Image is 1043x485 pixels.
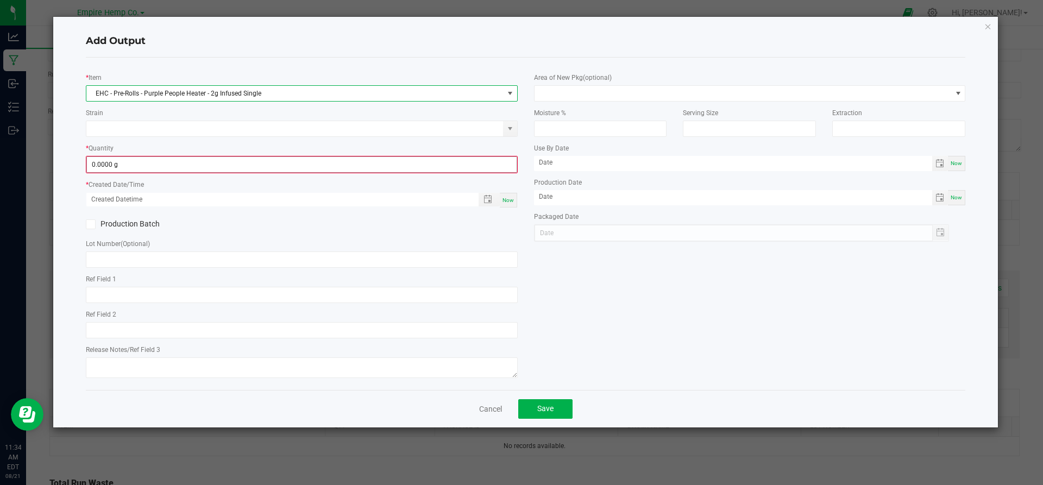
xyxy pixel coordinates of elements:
input: Date [534,190,933,204]
label: Moisture % [534,108,566,118]
input: Date [534,156,933,169]
label: Lot Number [86,239,150,249]
label: Ref Field 2 [86,310,116,319]
label: Packaged Date [534,212,579,222]
span: Toggle calendar [932,190,948,205]
label: Extraction [832,108,862,118]
label: Production Batch [86,218,293,230]
label: Created Date/Time [89,180,144,190]
iframe: Resource center [11,398,43,431]
span: Save [537,404,554,413]
label: Strain [86,108,103,118]
input: Created Datetime [86,193,467,206]
h4: Add Output [86,34,966,48]
label: Quantity [89,143,114,153]
label: Production Date [534,178,582,187]
span: Toggle calendar [932,156,948,171]
span: Toggle popup [479,193,500,206]
label: Item [89,73,102,83]
span: Now [951,160,962,166]
span: Now [502,197,514,203]
span: (Optional) [121,240,150,248]
button: Save [518,399,573,419]
label: Area of New Pkg [534,73,612,83]
label: Use By Date [534,143,569,153]
label: Ref Field 1 [86,274,116,284]
span: (optional) [583,74,612,81]
span: Now [951,194,962,200]
a: Cancel [479,404,502,414]
label: Serving Size [683,108,718,118]
label: Release Notes/Ref Field 3 [86,345,160,355]
span: EHC - Pre-Rolls - Purple People Heater - 2g Infused Single [86,86,504,101]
